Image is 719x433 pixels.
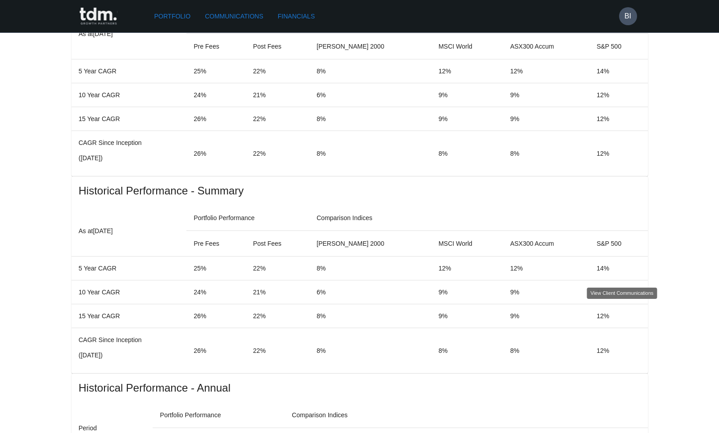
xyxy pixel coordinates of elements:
[309,107,431,131] td: 8%
[201,8,267,25] a: Communications
[309,304,431,328] td: 8%
[309,59,431,83] td: 8%
[246,59,309,83] td: 22%
[72,83,187,107] td: 10 Year CAGR
[619,7,637,25] button: BI
[186,304,246,328] td: 26%
[153,402,285,428] th: Portfolio Performance
[72,257,187,280] td: 5 Year CAGR
[186,231,246,257] th: Pre Fees
[431,131,503,176] td: 8%
[503,131,589,176] td: 8%
[186,34,246,59] th: Pre Fees
[79,153,180,162] p: ( [DATE] )
[503,257,589,280] td: 12%
[309,231,431,257] th: [PERSON_NAME] 2000
[589,304,647,328] td: 12%
[246,231,309,257] th: Post Fees
[589,328,647,374] td: 12%
[246,83,309,107] td: 21%
[72,107,187,131] td: 15 Year CAGR
[186,107,246,131] td: 26%
[72,59,187,83] td: 5 Year CAGR
[431,34,503,59] th: MSCI World
[431,83,503,107] td: 9%
[309,83,431,107] td: 6%
[186,59,246,83] td: 25%
[186,280,246,304] td: 24%
[246,257,309,280] td: 22%
[503,34,589,59] th: ASX300 Accum
[431,257,503,280] td: 12%
[503,231,589,257] th: ASX300 Accum
[186,257,246,280] td: 25%
[79,184,641,198] span: Historical Performance - Summary
[309,280,431,304] td: 6%
[309,34,431,59] th: [PERSON_NAME] 2000
[309,257,431,280] td: 8%
[589,231,647,257] th: S&P 500
[587,288,657,299] div: View Client Communications
[589,83,647,107] td: 12%
[503,107,589,131] td: 9%
[624,11,631,22] h6: BI
[431,328,503,374] td: 8%
[186,83,246,107] td: 24%
[274,8,318,25] a: Financials
[151,8,194,25] a: Portfolio
[186,328,246,374] td: 26%
[72,131,187,176] td: CAGR Since Inception
[246,280,309,304] td: 21%
[79,351,180,360] p: ( [DATE] )
[431,59,503,83] td: 12%
[79,28,180,39] p: As at [DATE]
[72,328,187,374] td: CAGR Since Inception
[285,402,647,428] th: Comparison Indices
[309,328,431,374] td: 8%
[72,280,187,304] td: 10 Year CAGR
[79,226,180,236] p: As at [DATE]
[589,257,647,280] td: 14%
[246,131,309,176] td: 22%
[72,304,187,328] td: 15 Year CAGR
[186,205,309,231] th: Portfolio Performance
[309,205,647,231] th: Comparison Indices
[246,304,309,328] td: 22%
[503,83,589,107] td: 9%
[431,304,503,328] td: 9%
[589,59,647,83] td: 14%
[246,34,309,59] th: Post Fees
[186,131,246,176] td: 26%
[309,131,431,176] td: 8%
[589,131,647,176] td: 12%
[503,328,589,374] td: 8%
[503,59,589,83] td: 12%
[431,107,503,131] td: 9%
[246,328,309,374] td: 22%
[431,280,503,304] td: 9%
[589,107,647,131] td: 12%
[246,107,309,131] td: 22%
[431,231,503,257] th: MSCI World
[503,280,589,304] td: 9%
[589,34,647,59] th: S&P 500
[589,280,647,304] td: 12%
[503,304,589,328] td: 9%
[79,381,641,395] span: Historical Performance - Annual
